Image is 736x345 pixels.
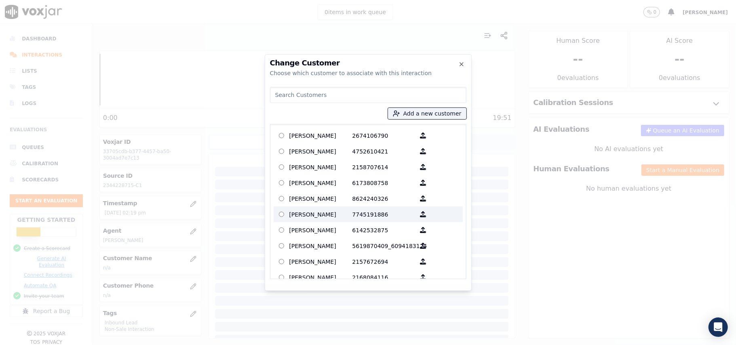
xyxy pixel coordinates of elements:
[352,145,415,158] p: 4752610421
[289,240,352,252] p: [PERSON_NAME]
[279,180,284,185] input: [PERSON_NAME] 6173808758
[279,149,284,154] input: [PERSON_NAME] 4752610421
[270,59,466,67] h2: Change Customer
[352,192,415,205] p: 8624240326
[289,161,352,173] p: [PERSON_NAME]
[415,271,431,284] button: [PERSON_NAME] 2168084116
[352,240,415,252] p: 5619870409_6094183124
[289,129,352,142] p: [PERSON_NAME]
[279,227,284,233] input: [PERSON_NAME] 6142532875
[289,177,352,189] p: [PERSON_NAME]
[709,318,728,337] div: Open Intercom Messenger
[289,208,352,221] p: [PERSON_NAME]
[415,177,431,189] button: [PERSON_NAME] 6173808758
[415,192,431,205] button: [PERSON_NAME] 8624240326
[415,240,431,252] button: [PERSON_NAME] 5619870409_6094183124
[415,224,431,236] button: [PERSON_NAME] 6142532875
[289,192,352,205] p: [PERSON_NAME]
[279,275,284,280] input: [PERSON_NAME] 2168084116
[289,145,352,158] p: [PERSON_NAME]
[415,129,431,142] button: [PERSON_NAME] 2674106790
[270,69,466,77] div: Choose which customer to associate with this interaction
[279,243,284,248] input: [PERSON_NAME] 5619870409_6094183124
[352,224,415,236] p: 6142532875
[270,87,466,103] input: Search Customers
[352,161,415,173] p: 2158707614
[279,212,284,217] input: [PERSON_NAME] 7745191886
[289,255,352,268] p: [PERSON_NAME]
[388,108,466,119] button: Add a new customer
[352,255,415,268] p: 2157672694
[279,133,284,138] input: [PERSON_NAME] 2674106790
[289,271,352,284] p: [PERSON_NAME]
[415,145,431,158] button: [PERSON_NAME] 4752610421
[415,255,431,268] button: [PERSON_NAME] 2157672694
[352,271,415,284] p: 2168084116
[415,161,431,173] button: [PERSON_NAME] 2158707614
[352,177,415,189] p: 6173808758
[352,208,415,221] p: 7745191886
[415,208,431,221] button: [PERSON_NAME] 7745191886
[279,259,284,264] input: [PERSON_NAME] 2157672694
[279,196,284,201] input: [PERSON_NAME] 8624240326
[352,129,415,142] p: 2674106790
[289,224,352,236] p: [PERSON_NAME]
[279,164,284,170] input: [PERSON_NAME] 2158707614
